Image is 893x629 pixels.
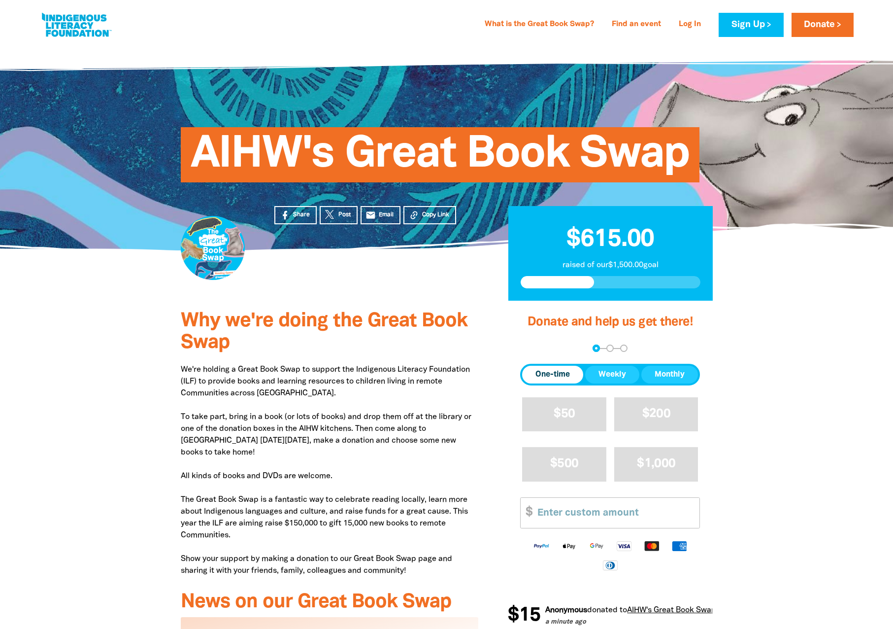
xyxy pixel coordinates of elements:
p: raised of our $1,500.00 goal [521,259,700,271]
button: Copy Link [403,206,456,224]
div: Donation frequency [520,364,700,385]
a: Log In [673,17,707,33]
button: Navigate to step 2 of 3 to enter your details [606,345,614,352]
span: Why we're doing the Great Book Swap [181,312,467,352]
div: Available payment methods [520,532,700,578]
img: Visa logo [610,540,638,552]
a: emailEmail [361,206,401,224]
button: Monthly [641,366,698,384]
img: American Express logo [665,540,693,552]
span: Post [338,210,351,219]
em: Anonymous [528,607,570,614]
p: We're holding a Great Book Swap to support the Indigenous Literacy Foundation (ILF) to provide bo... [181,364,479,577]
span: Weekly [598,369,626,381]
img: Paypal logo [528,540,555,552]
img: Apple Pay logo [555,540,583,552]
a: Find an event [606,17,667,33]
span: One-time [535,369,570,381]
span: $ [521,498,532,528]
span: $1,000 [637,458,675,469]
span: donated to [570,607,610,614]
span: $200 [642,408,670,419]
button: $1,000 [614,447,698,481]
a: Sign Up [719,13,783,37]
a: Donate [792,13,854,37]
button: $50 [522,397,606,431]
p: a minute ago [528,618,699,628]
span: $50 [554,408,575,419]
button: $500 [522,447,606,481]
span: AIHW's Great Book Swap [191,135,690,182]
img: Diners Club logo [596,559,624,571]
span: $15 [491,606,523,626]
img: Mastercard logo [638,540,665,552]
button: Navigate to step 1 of 3 to enter your donation amount [593,345,600,352]
span: Email [379,210,394,219]
img: Google Pay logo [583,540,610,552]
a: AIHW's Great Book Swap [610,607,699,614]
button: One-time [522,366,583,384]
span: $500 [550,458,578,469]
span: $20 [707,606,739,626]
span: Monthly [655,369,685,381]
button: Navigate to step 3 of 3 to enter your payment details [620,345,628,352]
a: Post [320,206,358,224]
a: Share [274,206,317,224]
button: Weekly [585,366,639,384]
span: Share [293,210,310,219]
i: email [365,210,376,220]
span: $615.00 [566,228,654,251]
h3: News on our Great Book Swap [181,592,479,613]
input: Enter custom amount [530,498,699,528]
span: Donate and help us get there! [528,316,693,328]
a: What is the Great Book Swap? [479,17,600,33]
span: Copy Link [422,210,449,219]
button: $200 [614,397,698,431]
